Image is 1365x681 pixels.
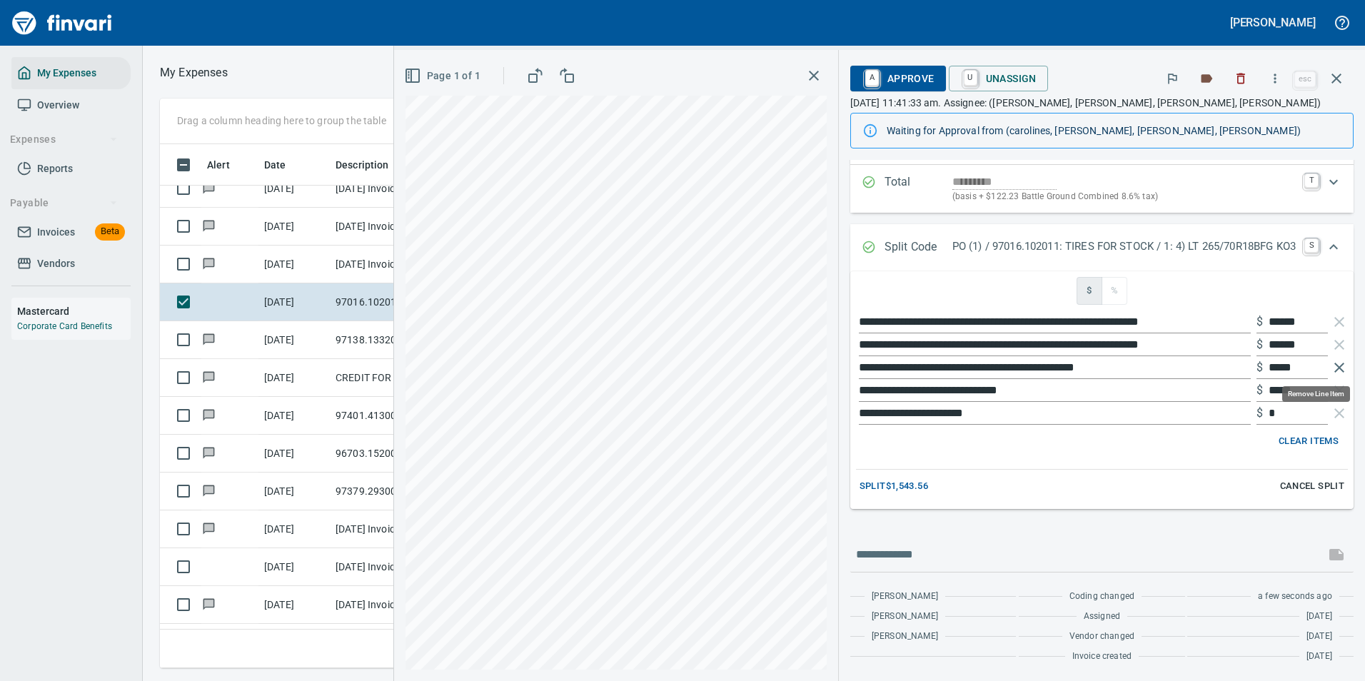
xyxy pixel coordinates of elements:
[865,70,879,86] a: A
[330,283,458,321] td: 97016.102011
[201,259,216,268] span: Has messages
[1256,405,1263,422] p: $
[1331,382,1348,399] button: Remove Line Item
[258,321,330,359] td: [DATE]
[201,600,216,609] span: Has messages
[872,590,938,604] span: [PERSON_NAME]
[885,173,952,204] p: Total
[160,64,228,81] p: My Expenses
[1069,630,1134,644] span: Vendor changed
[201,486,216,495] span: Has messages
[1319,538,1354,572] span: This records your message into the invoice and notifies anyone mentioned
[4,126,124,153] button: Expenses
[330,321,458,359] td: 97138.1332036
[201,448,216,458] span: Has messages
[407,67,480,85] span: Page 1 of 1
[1082,283,1097,299] span: $
[850,224,1354,271] div: Expand
[1069,590,1134,604] span: Coding changed
[37,64,96,82] span: My Expenses
[872,610,938,624] span: [PERSON_NAME]
[1256,313,1263,331] p: $
[1258,590,1332,604] span: a few seconds ago
[1107,283,1122,299] span: %
[37,96,79,114] span: Overview
[207,156,248,173] span: Alert
[330,624,458,662] td: 97347.1530050
[37,223,75,241] span: Invoices
[1259,63,1291,94] button: More
[201,524,216,533] span: Has messages
[1304,238,1319,253] a: S
[207,156,230,173] span: Alert
[330,246,458,283] td: [DATE] Invoice 1150912 from Jubitz Corp - Jfs (1-10543)
[1072,650,1132,664] span: Invoice created
[177,113,386,128] p: Drag a column heading here to group the table
[1256,359,1263,376] p: $
[1191,63,1222,94] button: Labels
[258,586,330,624] td: [DATE]
[201,221,216,231] span: Has messages
[887,118,1341,143] div: Waiting for Approval from (carolines, [PERSON_NAME], [PERSON_NAME], [PERSON_NAME])
[949,66,1048,91] button: UUnassign
[11,153,131,185] a: Reports
[201,373,216,382] span: Has messages
[9,6,116,40] img: Finvari
[201,335,216,344] span: Has messages
[952,190,1296,204] p: (basis + $122.23 Battle Ground Combined 8.6% tax)
[850,165,1354,213] div: Expand
[330,473,458,510] td: 97379.2930020
[862,66,935,91] span: Approve
[330,548,458,586] td: [DATE] Invoice 2514-249347 from [PERSON_NAME] Auto Parts (1-23030)
[330,359,458,397] td: CREDIT FOR 3094541
[95,223,125,240] span: Beta
[1306,630,1332,644] span: [DATE]
[264,156,286,173] span: Date
[1291,61,1354,96] span: Close invoice
[1275,430,1342,453] button: Clear Items
[1276,475,1348,498] button: Cancel Split
[264,156,305,173] span: Date
[872,630,938,644] span: [PERSON_NAME]
[850,96,1354,110] p: [DATE] 11:41:33 am. Assignee: ([PERSON_NAME], [PERSON_NAME], [PERSON_NAME], [PERSON_NAME])
[258,397,330,435] td: [DATE]
[856,475,932,498] button: Split$1,543.56
[1279,433,1339,450] span: Clear Items
[11,57,131,89] a: My Expenses
[1331,336,1348,353] button: Remove Line Item
[330,435,458,473] td: 96703.1520030
[11,248,131,280] a: Vendors
[258,359,330,397] td: [DATE]
[330,208,458,246] td: [DATE] Invoice 1151078 from Jubitz Corp - Jfs (1-10543)
[1331,313,1348,331] button: Remove Line Item
[10,131,118,148] span: Expenses
[10,194,118,212] span: Payable
[336,156,389,173] span: Description
[1256,382,1263,399] p: $
[11,89,131,121] a: Overview
[258,624,330,662] td: [DATE]
[1077,277,1102,305] button: $
[1084,610,1120,624] span: Assigned
[258,548,330,586] td: [DATE]
[258,283,330,321] td: [DATE]
[1304,173,1319,188] a: T
[952,238,1296,255] p: PO (1) / 97016.102011: TIRES FOR STOCK / 1: 4) LT 265/70R18BFG KO3
[1230,15,1316,30] h5: [PERSON_NAME]
[258,435,330,473] td: [DATE]
[960,66,1037,91] span: Unassign
[885,238,952,257] p: Split Code
[850,66,946,91] button: AApprove
[258,170,330,208] td: [DATE]
[37,255,75,273] span: Vendors
[860,478,928,495] span: Split $1,543.56
[1225,63,1256,94] button: Discard
[336,156,408,173] span: Description
[1157,63,1188,94] button: Flag
[201,183,216,193] span: Has messages
[401,63,486,89] button: Page 1 of 1
[17,303,131,319] h6: Mastercard
[1331,405,1348,422] button: Remove Line Item
[160,64,228,81] nav: breadcrumb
